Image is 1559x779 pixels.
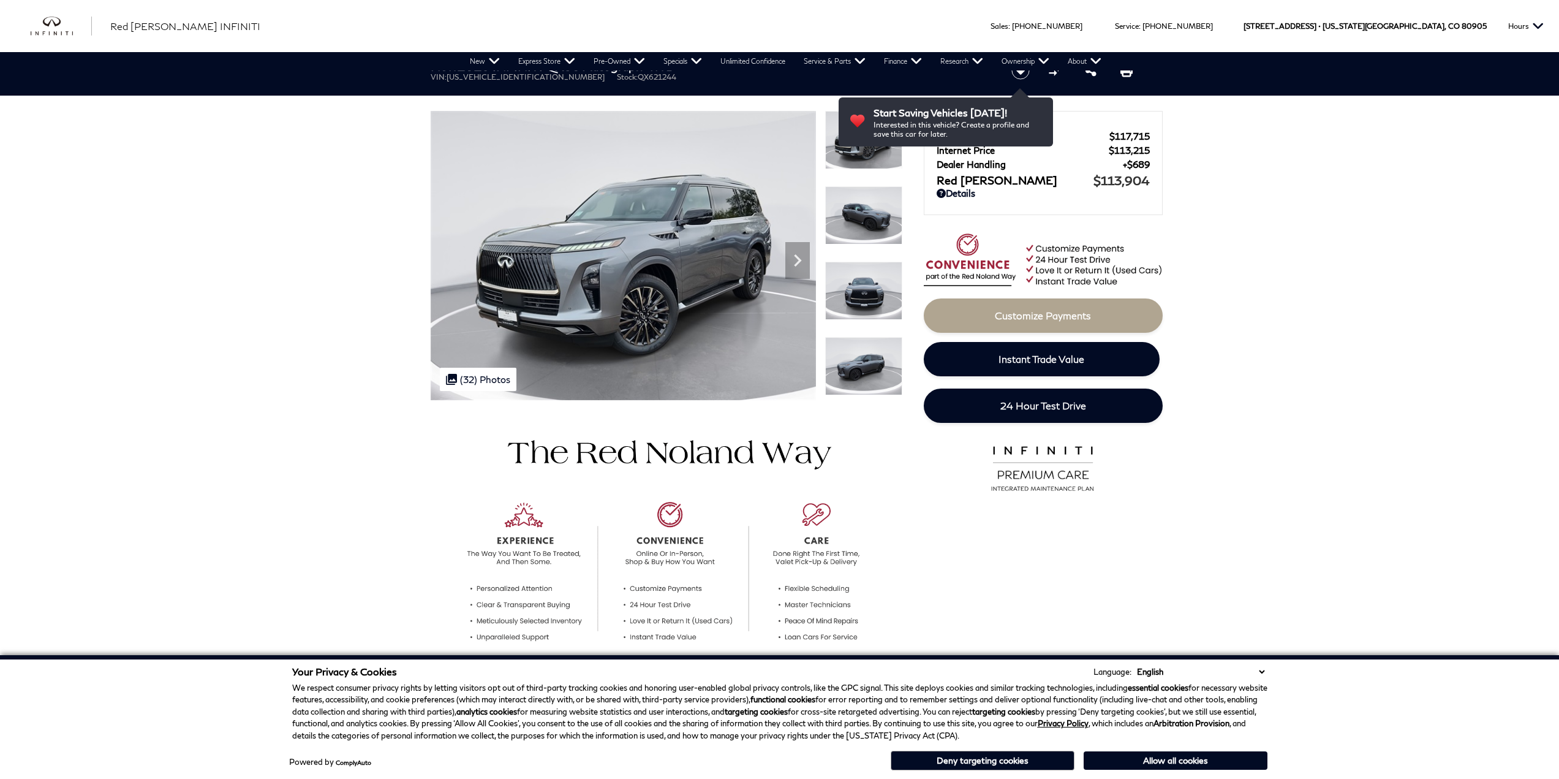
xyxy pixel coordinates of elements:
nav: Main Navigation [461,52,1111,70]
span: $113,215 [1109,145,1150,156]
span: $117,715 [1109,131,1150,142]
a: Details [937,188,1150,199]
img: New 2026 2T DYNAMIC META INFINITI Autograph 4WD image 3 [825,262,902,320]
a: Red [PERSON_NAME] $113,904 [937,173,1150,188]
span: $689 [1123,159,1150,170]
a: About [1059,52,1111,70]
strong: targeting cookies [725,707,788,716]
div: Next [785,242,810,279]
a: Dealer Handling $689 [937,159,1150,170]
span: Red [PERSON_NAME] [937,173,1093,187]
img: New 2026 2T DYNAMIC META INFINITI Autograph 4WD image 1 [825,111,902,169]
span: 24 Hour Test Drive [1000,400,1086,411]
div: Language: [1093,668,1131,676]
p: We respect consumer privacy rights by letting visitors opt out of third-party tracking cookies an... [292,682,1267,742]
span: VIN: [431,72,447,82]
a: Service & Parts [795,52,875,70]
span: : [1139,21,1141,31]
iframe: YouTube video player [924,501,1163,694]
img: infinitipremiumcare.png [983,443,1103,492]
img: New 2026 2T DYNAMIC META INFINITI Autograph 4WD image 2 [825,186,902,245]
a: New [461,52,509,70]
div: (32) Photos [440,368,516,391]
strong: essential cookies [1128,683,1188,693]
span: QX621244 [638,72,676,82]
a: Red [PERSON_NAME] INFINITI [110,19,260,34]
a: [STREET_ADDRESS] • [US_STATE][GEOGRAPHIC_DATA], CO 80905 [1244,21,1487,31]
span: Service [1115,21,1139,31]
span: Customize Payments [995,310,1091,321]
strong: targeting cookies [972,707,1035,716]
strong: functional cookies [750,694,815,704]
a: 24 Hour Test Drive [924,389,1163,423]
span: Sales [991,21,1008,31]
span: Stock: [617,72,638,82]
a: Internet Price $113,215 [937,145,1150,156]
img: INFINITI [31,17,92,36]
a: Express Store [509,52,584,70]
select: Language Select [1134,666,1267,678]
span: Red [PERSON_NAME] INFINITI [110,20,260,32]
a: Unlimited Confidence [711,52,795,70]
img: New 2026 2T DYNAMIC META INFINITI Autograph 4WD image 1 [431,111,816,400]
button: Deny targeting cookies [891,751,1074,770]
span: MSRP [937,131,1109,142]
a: Finance [875,52,931,70]
button: Allow all cookies [1084,751,1267,770]
a: Customize Payments [924,298,1163,333]
strong: Arbitration Provision [1153,718,1229,728]
a: Pre-Owned [584,52,654,70]
span: $113,904 [1093,173,1150,188]
a: Ownership [992,52,1059,70]
span: Your Privacy & Cookies [292,666,397,677]
a: Research [931,52,992,70]
strong: analytics cookies [456,707,517,716]
a: ComplyAuto [336,759,371,766]
div: Powered by [289,758,371,766]
a: [PHONE_NUMBER] [1142,21,1213,31]
a: Privacy Policy [1038,718,1089,728]
button: Compare vehicle [1047,61,1065,80]
span: : [1008,21,1010,31]
span: [US_VEHICLE_IDENTIFICATION_NUMBER] [447,72,605,82]
a: infiniti [31,17,92,36]
a: Instant Trade Value [924,342,1160,376]
a: MSRP $117,715 [937,131,1150,142]
span: Instant Trade Value [998,353,1084,365]
span: Dealer Handling [937,159,1123,170]
a: Specials [654,52,711,70]
img: New 2026 2T DYNAMIC META INFINITI Autograph 4WD image 4 [825,337,902,395]
a: [PHONE_NUMBER] [1012,21,1082,31]
span: Internet Price [937,145,1109,156]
